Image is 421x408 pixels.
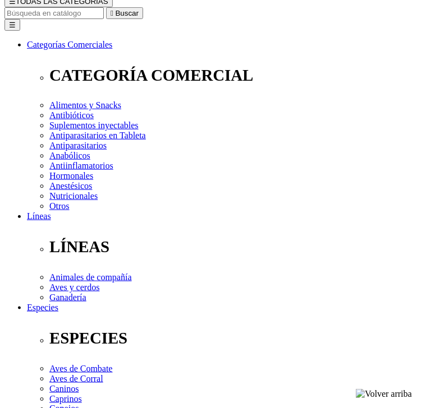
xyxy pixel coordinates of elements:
a: Antiinflamatorios [49,161,113,170]
p: CATEGORÍA COMERCIAL [49,66,417,85]
a: Antiparasitarios en Tableta [49,131,146,140]
p: ESPECIES [49,329,417,347]
a: Aves y cerdos [49,282,99,292]
a: Hormonales [49,171,93,180]
a: Categorías Comerciales [27,40,112,49]
button: ☰ [4,19,20,31]
a: Anabólicos [49,151,90,160]
a: Líneas [27,211,51,221]
img: Volver arriba [356,389,412,399]
a: Caprinos [49,394,82,404]
a: Animales de compañía [49,272,132,282]
a: Nutricionales [49,191,98,201]
a: Alimentos y Snacks [49,100,121,110]
p: LÍNEAS [49,238,417,256]
a: Antiparasitarios [49,141,107,150]
span: Buscar [116,9,139,17]
a: Antibióticos [49,110,94,120]
input: Buscar [4,7,104,19]
a: Suplementos inyectables [49,120,139,130]
a: Otros [49,201,70,211]
a: Anestésicos [49,181,92,191]
iframe: Brevo live chat [6,286,194,402]
button:  Buscar [106,7,143,19]
i:  [111,9,113,17]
